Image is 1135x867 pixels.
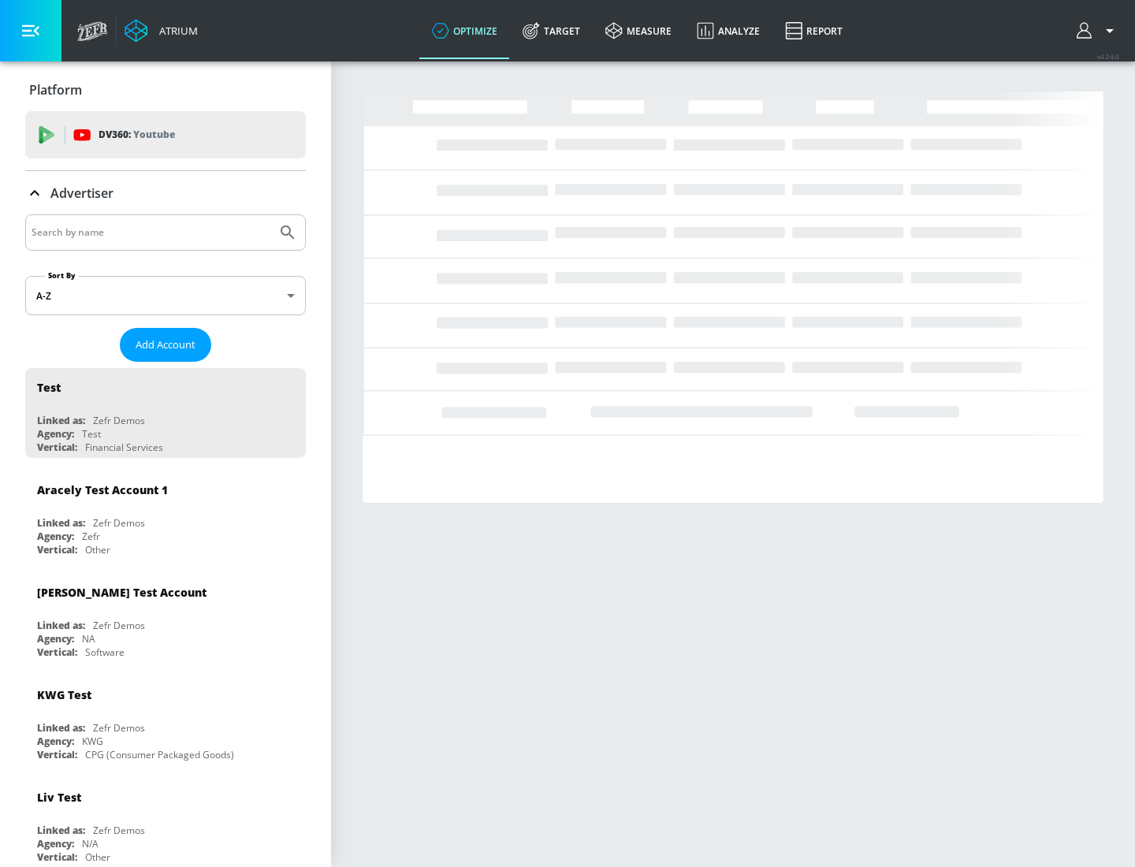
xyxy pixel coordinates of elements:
[85,646,125,659] div: Software
[25,675,306,765] div: KWG TestLinked as:Zefr DemosAgency:KWGVertical:CPG (Consumer Packaged Goods)
[93,721,145,735] div: Zefr Demos
[25,471,306,560] div: Aracely Test Account 1Linked as:Zefr DemosAgency:ZefrVertical:Other
[772,2,855,59] a: Report
[32,222,270,243] input: Search by name
[93,414,145,427] div: Zefr Demos
[25,276,306,315] div: A-Z
[37,646,77,659] div: Vertical:
[684,2,772,59] a: Analyze
[85,441,163,454] div: Financial Services
[45,270,79,281] label: Sort By
[93,619,145,632] div: Zefr Demos
[37,380,61,395] div: Test
[37,687,91,702] div: KWG Test
[593,2,684,59] a: measure
[153,24,198,38] div: Atrium
[85,543,110,556] div: Other
[37,721,85,735] div: Linked as:
[133,126,175,143] p: Youtube
[82,632,95,646] div: NA
[29,81,82,99] p: Platform
[82,735,103,748] div: KWG
[120,328,211,362] button: Add Account
[419,2,510,59] a: optimize
[37,543,77,556] div: Vertical:
[37,530,74,543] div: Agency:
[25,368,306,458] div: TestLinked as:Zefr DemosAgency:TestVertical:Financial Services
[37,619,85,632] div: Linked as:
[37,735,74,748] div: Agency:
[1097,52,1119,61] span: v 4.24.0
[37,850,77,864] div: Vertical:
[136,336,195,354] span: Add Account
[85,850,110,864] div: Other
[37,790,81,805] div: Liv Test
[25,111,306,158] div: DV360: Youtube
[82,837,99,850] div: N/A
[82,530,100,543] div: Zefr
[85,748,234,761] div: CPG (Consumer Packaged Goods)
[25,573,306,663] div: [PERSON_NAME] Test AccountLinked as:Zefr DemosAgency:NAVertical:Software
[37,585,207,600] div: [PERSON_NAME] Test Account
[93,516,145,530] div: Zefr Demos
[99,126,175,143] p: DV360:
[93,824,145,837] div: Zefr Demos
[510,2,593,59] a: Target
[37,482,168,497] div: Aracely Test Account 1
[37,441,77,454] div: Vertical:
[37,824,85,837] div: Linked as:
[37,748,77,761] div: Vertical:
[37,837,74,850] div: Agency:
[25,68,306,112] div: Platform
[25,171,306,215] div: Advertiser
[37,516,85,530] div: Linked as:
[125,19,198,43] a: Atrium
[50,184,113,202] p: Advertiser
[82,427,101,441] div: Test
[37,427,74,441] div: Agency:
[37,632,74,646] div: Agency:
[37,414,85,427] div: Linked as:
